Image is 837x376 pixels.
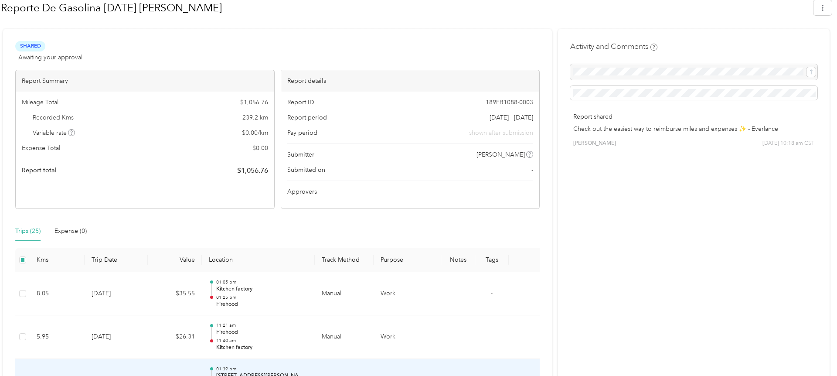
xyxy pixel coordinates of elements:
[476,150,525,159] span: [PERSON_NAME]
[287,98,314,107] span: Report ID
[573,140,616,147] span: [PERSON_NAME]
[469,128,533,137] span: shown after submission
[202,248,315,272] th: Location
[490,113,533,122] span: [DATE] - [DATE]
[287,187,317,196] span: Approvers
[570,41,657,52] h4: Activity and Comments
[242,128,268,137] span: $ 0.00 / km
[287,128,317,137] span: Pay period
[287,150,314,159] span: Submitter
[531,165,533,174] span: -
[22,166,57,175] span: Report total
[374,272,441,316] td: Work
[30,315,85,359] td: 5.95
[15,41,45,51] span: Shared
[30,272,85,316] td: 8.05
[491,333,493,340] span: -
[252,144,268,153] span: $ 0.00
[441,248,475,272] th: Notes
[216,366,308,372] p: 01:39 pm
[287,113,327,122] span: Report period
[22,144,60,153] span: Expense Total
[85,248,148,272] th: Trip Date
[315,248,374,272] th: Track Method
[315,315,374,359] td: Manual
[475,248,509,272] th: Tags
[281,70,540,92] div: Report details
[33,113,74,122] span: Recorded Kms
[216,285,308,293] p: Kitchen factory
[54,226,87,236] div: Expense (0)
[148,315,202,359] td: $26.31
[30,248,85,272] th: Kms
[16,70,274,92] div: Report Summary
[216,344,308,352] p: Kitchen factory
[216,322,308,328] p: 11:21 am
[287,165,325,174] span: Submitted on
[148,248,202,272] th: Value
[374,315,441,359] td: Work
[486,98,533,107] span: 189EB1088-0003
[237,165,268,176] span: $ 1,056.76
[315,272,374,316] td: Manual
[216,328,308,336] p: Firehood
[216,279,308,285] p: 01:05 pm
[15,226,41,236] div: Trips (25)
[18,53,82,62] span: Awaiting your approval
[491,290,493,297] span: -
[573,112,814,121] p: Report shared
[148,272,202,316] td: $35.55
[240,98,268,107] span: $ 1,056.76
[573,124,814,133] p: Check out the easiest way to reimburse miles and expenses ✨ - Everlance
[33,128,75,137] span: Variable rate
[85,315,148,359] td: [DATE]
[374,248,441,272] th: Purpose
[216,301,308,308] p: Firehood
[242,113,268,122] span: 239.2 km
[762,140,814,147] span: [DATE] 10:18 am CST
[216,338,308,344] p: 11:40 am
[85,272,148,316] td: [DATE]
[22,98,58,107] span: Mileage Total
[216,294,308,301] p: 01:25 pm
